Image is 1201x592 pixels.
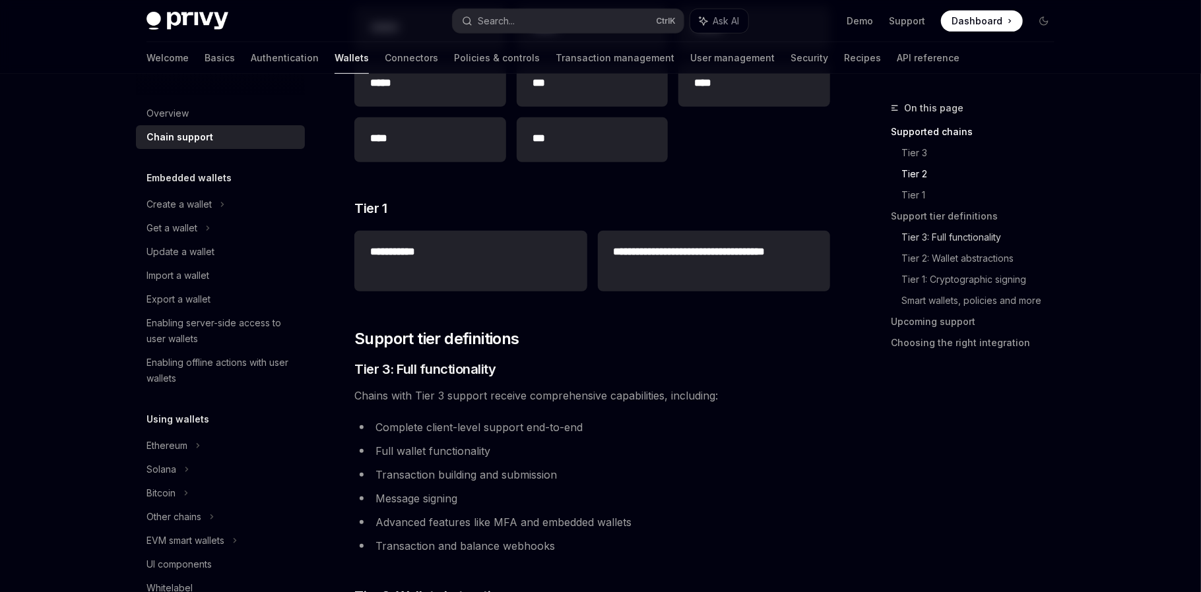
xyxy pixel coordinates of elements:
a: Support [889,15,925,28]
img: dark logo [146,12,228,30]
a: Authentication [251,42,319,74]
span: Support tier definitions [354,328,519,349]
a: Security [791,42,828,74]
li: Transaction building and submission [354,465,830,484]
a: Overview [136,102,305,125]
a: Policies & controls [454,42,540,74]
button: Ask AI [690,9,748,33]
a: API reference [897,42,959,74]
a: Supported chains [891,121,1065,142]
a: Update a wallet [136,240,305,264]
a: Demo [847,15,873,28]
a: Smart wallets, policies and more [901,290,1065,311]
div: Get a wallet [146,220,197,236]
a: Export a wallet [136,287,305,311]
a: Support tier definitions [891,206,1065,227]
a: Upcoming support [891,311,1065,332]
li: Complete client-level support end-to-end [354,418,830,436]
a: Basics [205,42,235,74]
div: Import a wallet [146,268,209,283]
h5: Embedded wallets [146,170,232,186]
a: Recipes [844,42,881,74]
a: Choosing the right integration [891,332,1065,353]
span: Tier 3: Full functionality [354,360,496,378]
a: Chain support [136,125,305,149]
a: Enabling offline actions with user wallets [136,351,305,390]
a: Transaction management [556,42,674,74]
a: Import a wallet [136,264,305,287]
span: Dashboard [952,15,1002,28]
h5: Using wallets [146,411,209,427]
button: Search...CtrlK [453,9,684,33]
a: User management [690,42,775,74]
a: Tier 2: Wallet abstractions [901,248,1065,269]
a: Enabling server-side access to user wallets [136,311,305,351]
div: Search... [478,13,515,29]
div: Update a wallet [146,244,214,260]
a: Wallets [335,42,369,74]
div: Chain support [146,129,213,145]
a: Tier 3 [901,142,1065,163]
li: Transaction and balance webhooks [354,537,830,555]
div: EVM smart wallets [146,533,224,548]
div: Enabling offline actions with user wallets [146,355,297,386]
li: Full wallet functionality [354,442,830,460]
span: Ask AI [713,15,739,28]
li: Advanced features like MFA and embedded wallets [354,513,830,531]
button: Toggle dark mode [1033,11,1055,32]
div: Enabling server-side access to user wallets [146,315,297,347]
a: Dashboard [941,11,1023,32]
div: Ethereum [146,438,187,454]
span: Ctrl K [656,16,676,26]
a: Tier 1 [901,185,1065,206]
div: Overview [146,105,189,121]
span: Chains with Tier 3 support receive comprehensive capabilities, including: [354,386,830,405]
li: Message signing [354,489,830,508]
span: On this page [904,100,963,116]
div: Solana [146,461,176,477]
a: Tier 3: Full functionality [901,227,1065,248]
a: Connectors [385,42,438,74]
a: UI components [136,552,305,576]
div: Export a wallet [146,291,211,307]
div: Bitcoin [146,485,176,501]
a: Tier 1: Cryptographic signing [901,269,1065,290]
div: Create a wallet [146,196,212,212]
span: Tier 1 [354,199,387,218]
div: Other chains [146,509,201,525]
a: Tier 2 [901,163,1065,185]
div: UI components [146,556,212,572]
a: Welcome [146,42,189,74]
